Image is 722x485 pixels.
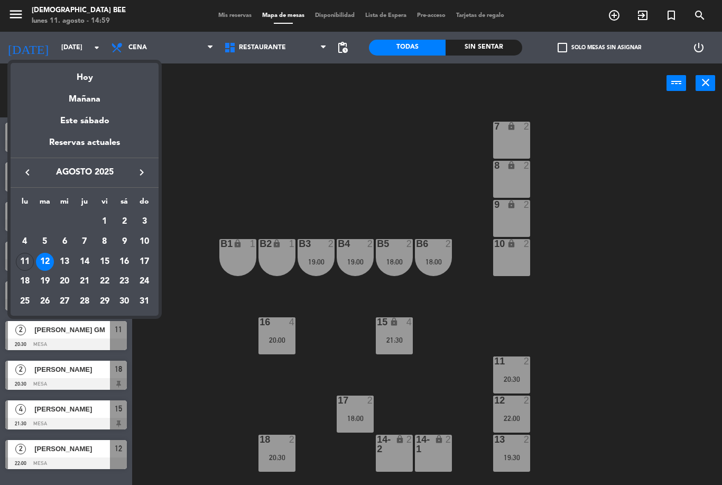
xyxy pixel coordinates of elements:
[35,291,55,312] td: 26 de agosto de 2025
[76,272,94,290] div: 21
[11,136,159,158] div: Reservas actuales
[76,233,94,251] div: 7
[115,292,133,310] div: 30
[11,85,159,106] div: Mañana
[35,252,55,272] td: 12 de agosto de 2025
[115,232,135,252] td: 9 de agosto de 2025
[135,213,153,231] div: 3
[95,232,115,252] td: 8 de agosto de 2025
[135,272,153,290] div: 24
[115,213,133,231] div: 2
[36,253,54,271] div: 12
[115,253,133,271] div: 16
[75,291,95,312] td: 28 de agosto de 2025
[54,232,75,252] td: 6 de agosto de 2025
[36,272,54,290] div: 19
[135,253,153,271] div: 17
[76,253,94,271] div: 14
[75,196,95,212] th: jueves
[18,166,37,179] button: keyboard_arrow_left
[95,196,115,212] th: viernes
[35,232,55,252] td: 5 de agosto de 2025
[134,232,154,252] td: 10 de agosto de 2025
[55,272,73,290] div: 20
[134,212,154,232] td: 3 de agosto de 2025
[95,271,115,291] td: 22 de agosto de 2025
[115,271,135,291] td: 23 de agosto de 2025
[36,233,54,251] div: 5
[96,213,114,231] div: 1
[115,233,133,251] div: 9
[115,212,135,232] td: 2 de agosto de 2025
[21,166,34,179] i: keyboard_arrow_left
[16,272,34,290] div: 18
[135,292,153,310] div: 31
[135,233,153,251] div: 10
[115,252,135,272] td: 16 de agosto de 2025
[16,292,34,310] div: 25
[75,271,95,291] td: 21 de agosto de 2025
[95,252,115,272] td: 15 de agosto de 2025
[54,196,75,212] th: miércoles
[15,252,35,272] td: 11 de agosto de 2025
[96,292,114,310] div: 29
[115,196,135,212] th: sábado
[16,233,34,251] div: 4
[76,292,94,310] div: 28
[35,271,55,291] td: 19 de agosto de 2025
[55,292,73,310] div: 27
[15,271,35,291] td: 18 de agosto de 2025
[35,196,55,212] th: martes
[36,292,54,310] div: 26
[54,291,75,312] td: 27 de agosto de 2025
[135,166,148,179] i: keyboard_arrow_right
[134,252,154,272] td: 17 de agosto de 2025
[134,291,154,312] td: 31 de agosto de 2025
[16,253,34,271] div: 11
[95,291,115,312] td: 29 de agosto de 2025
[15,232,35,252] td: 4 de agosto de 2025
[96,233,114,251] div: 8
[95,212,115,232] td: 1 de agosto de 2025
[37,166,132,179] span: agosto 2025
[134,196,154,212] th: domingo
[11,63,159,85] div: Hoy
[15,291,35,312] td: 25 de agosto de 2025
[115,272,133,290] div: 23
[96,272,114,290] div: 22
[96,253,114,271] div: 15
[15,212,95,232] td: AGO.
[15,196,35,212] th: lunes
[55,233,73,251] div: 6
[115,291,135,312] td: 30 de agosto de 2025
[55,253,73,271] div: 13
[11,106,159,136] div: Este sábado
[134,271,154,291] td: 24 de agosto de 2025
[75,232,95,252] td: 7 de agosto de 2025
[54,271,75,291] td: 20 de agosto de 2025
[54,252,75,272] td: 13 de agosto de 2025
[75,252,95,272] td: 14 de agosto de 2025
[132,166,151,179] button: keyboard_arrow_right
